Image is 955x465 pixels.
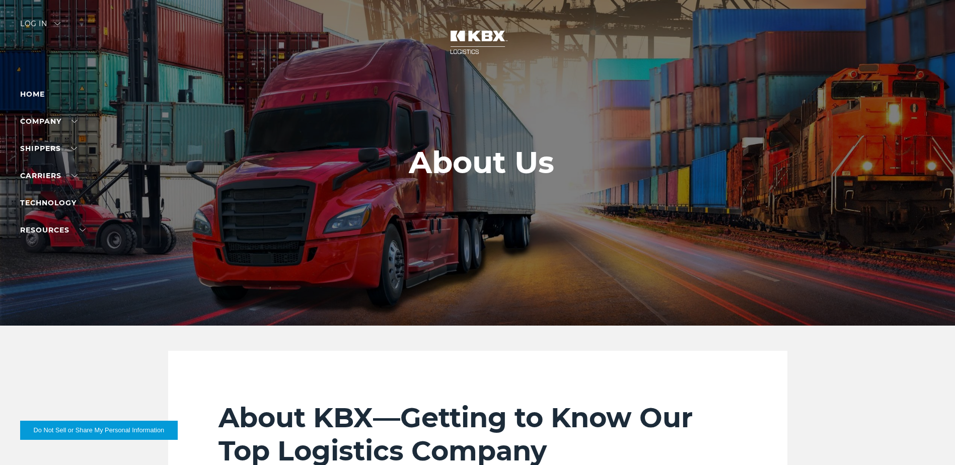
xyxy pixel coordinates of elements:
[54,22,60,25] img: arrow
[20,171,78,180] a: Carriers
[20,144,77,153] a: SHIPPERS
[440,20,516,64] img: kbx logo
[20,421,178,440] button: Do Not Sell or Share My Personal Information
[20,225,86,235] a: RESOURCES
[20,20,60,35] div: Log in
[20,117,78,126] a: Company
[20,90,45,99] a: Home
[20,198,77,207] a: Technology
[409,145,554,180] h1: About Us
